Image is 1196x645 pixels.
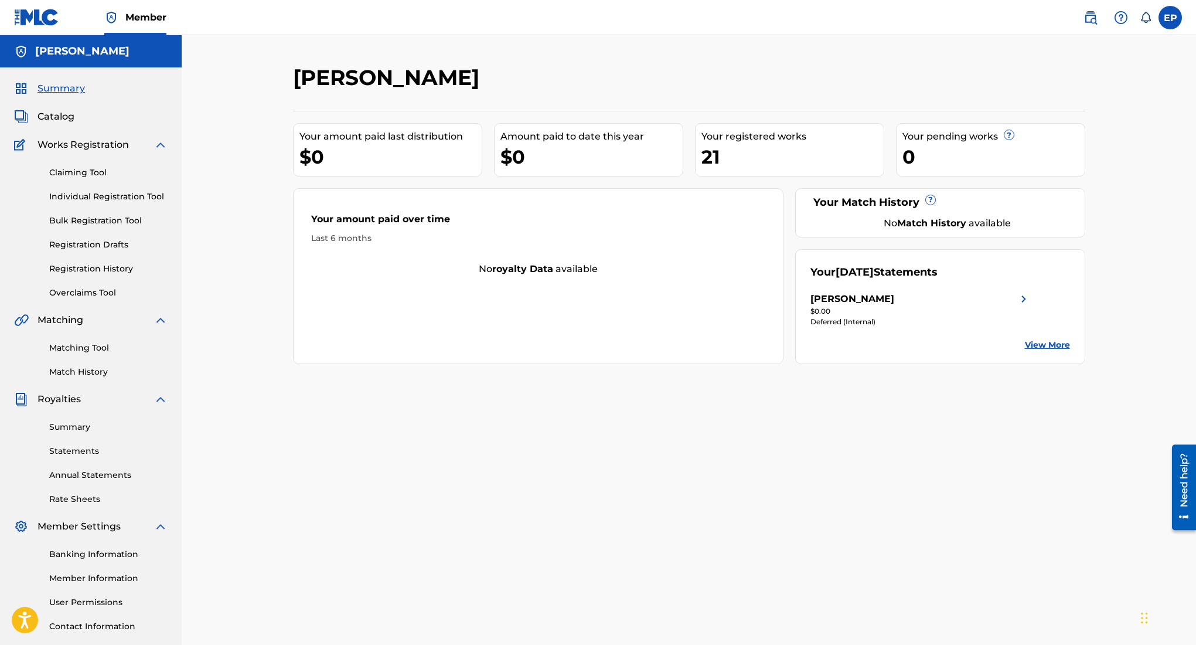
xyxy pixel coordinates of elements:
h5: Edward Ojeda Puente [35,45,130,58]
span: ? [926,195,935,205]
span: [DATE] [836,266,874,279]
div: Your amount paid last distribution [299,130,482,144]
span: Matching [38,313,83,327]
img: Summary [14,82,28,96]
img: search [1083,11,1098,25]
a: Registration History [49,263,168,275]
img: Royalties [14,392,28,406]
a: Annual Statements [49,469,168,481]
div: [PERSON_NAME] [810,292,894,306]
img: Works Registration [14,138,29,152]
a: Matching Tool [49,342,168,354]
img: MLC Logo [14,9,59,26]
a: CatalogCatalog [14,110,74,124]
img: Matching [14,313,29,327]
div: 21 [701,144,884,170]
a: View More [1025,339,1070,351]
div: Your amount paid over time [311,212,766,232]
div: Your registered works [701,130,884,144]
a: SummarySummary [14,82,85,96]
strong: royalty data [492,263,553,274]
a: User Permissions [49,596,168,609]
img: right chevron icon [1017,292,1031,306]
span: Works Registration [38,138,129,152]
div: $0.00 [810,306,1031,317]
a: Claiming Tool [49,167,168,179]
strong: Match History [897,218,966,229]
div: No available [825,216,1070,230]
a: Contact Information [49,620,168,633]
span: Royalties [38,392,81,406]
a: Public Search [1079,6,1102,29]
div: User Menu [1158,6,1182,29]
img: expand [154,392,168,406]
img: Member Settings [14,520,28,534]
a: Match History [49,366,168,378]
img: help [1114,11,1128,25]
a: Summary [49,421,168,433]
div: Drag [1141,600,1148,636]
span: Catalog [38,110,74,124]
a: Banking Information [49,548,168,561]
img: expand [154,520,168,534]
a: Statements [49,445,168,457]
div: Last 6 months [311,232,766,245]
a: Member Information [49,572,168,585]
h2: [PERSON_NAME] [293,64,485,91]
a: Registration Drafts [49,239,168,251]
span: ? [1004,130,1014,140]
iframe: Chat Widget [1137,589,1196,645]
img: Accounts [14,45,28,59]
span: Member [125,11,166,24]
div: Notifications [1140,12,1151,23]
div: $0 [299,144,482,170]
div: Deferred (Internal) [810,317,1031,327]
img: Top Rightsholder [104,11,118,25]
div: 0 [902,144,1085,170]
span: Member Settings [38,520,121,534]
div: Your Statements [810,264,938,280]
iframe: Resource Center [1163,440,1196,535]
img: Catalog [14,110,28,124]
a: Rate Sheets [49,493,168,505]
a: Bulk Registration Tool [49,215,168,227]
div: Your Match History [810,195,1070,211]
a: Individual Registration Tool [49,191,168,203]
div: Amount paid to date this year [500,130,683,144]
div: Your pending works [902,130,1085,144]
span: Summary [38,82,85,96]
img: expand [154,138,168,152]
a: Overclaims Tool [49,287,168,299]
a: [PERSON_NAME]right chevron icon$0.00Deferred (Internal) [810,292,1031,327]
div: Help [1109,6,1133,29]
div: No available [294,262,783,276]
img: expand [154,313,168,327]
div: $0 [500,144,683,170]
